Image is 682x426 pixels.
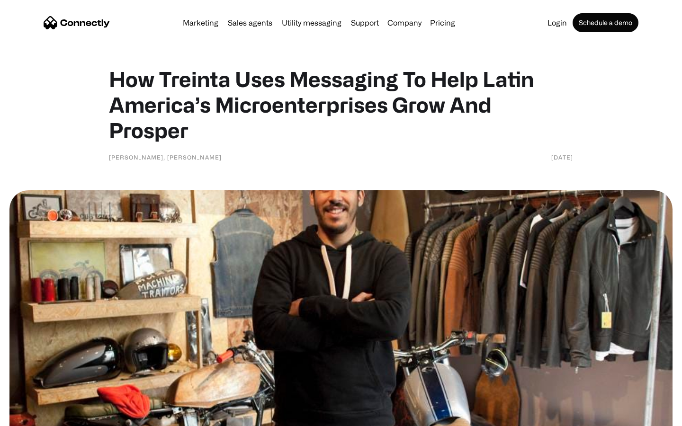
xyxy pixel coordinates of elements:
a: Schedule a demo [573,13,638,32]
a: Sales agents [224,19,276,27]
aside: Language selected: English [9,409,57,423]
a: Marketing [179,19,222,27]
div: Company [385,16,424,29]
a: Pricing [426,19,459,27]
a: Login [544,19,571,27]
a: Support [347,19,383,27]
div: [DATE] [551,152,573,162]
h1: How Treinta Uses Messaging To Help Latin America’s Microenterprises Grow And Prosper [109,66,573,143]
ul: Language list [19,409,57,423]
div: Company [387,16,422,29]
a: Utility messaging [278,19,345,27]
div: [PERSON_NAME], [PERSON_NAME] [109,152,222,162]
a: home [44,16,110,30]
